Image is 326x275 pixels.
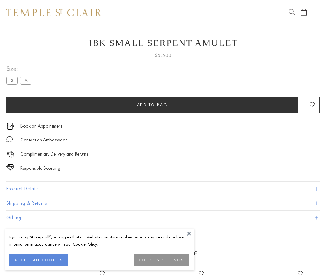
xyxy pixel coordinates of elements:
[20,164,60,172] div: Responsible Sourcing
[312,9,320,16] button: Open navigation
[9,254,68,266] button: ACCEPT ALL COOKIES
[6,182,320,196] button: Product Details
[20,150,88,158] p: Complimentary Delivery and Returns
[155,51,172,60] span: $5,500
[6,64,34,74] span: Size:
[6,164,14,171] img: icon_sourcing.svg
[6,123,14,130] img: icon_appointment.svg
[6,150,14,158] img: icon_delivery.svg
[6,136,13,142] img: MessageIcon-01_2.svg
[20,136,67,144] div: Contact an Ambassador
[6,196,320,210] button: Shipping & Returns
[301,9,307,16] a: Open Shopping Bag
[289,9,295,16] a: Search
[6,9,101,16] img: Temple St. Clair
[9,233,189,248] div: By clicking “Accept all”, you agree that our website can store cookies on your device and disclos...
[20,123,62,129] a: Book an Appointment
[134,254,189,266] button: COOKIES SETTINGS
[6,37,320,48] h1: 18K Small Serpent Amulet
[6,97,298,113] button: Add to bag
[137,102,168,107] span: Add to bag
[6,211,320,225] button: Gifting
[6,77,18,84] label: S
[20,77,31,84] label: M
